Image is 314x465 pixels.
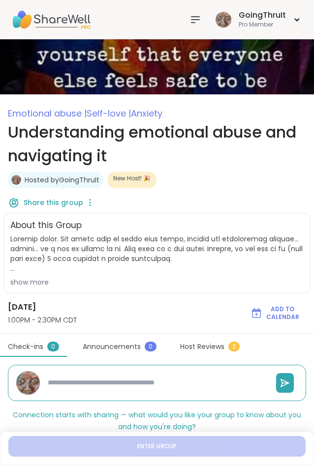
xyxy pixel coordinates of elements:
[12,2,91,37] img: ShareWell Nav Logo
[216,12,231,28] img: GoingThruIt
[24,198,83,207] span: Share this group
[8,197,20,208] img: ShareWell Logomark
[8,107,87,119] span: Emotional abuse |
[8,436,306,457] button: Enter group
[47,342,59,351] span: 0
[8,301,230,313] h3: [DATE]
[145,342,157,351] span: 0
[137,442,177,450] span: Enter group
[13,410,301,432] span: Connection starts with sharing — what would you like your group to know about you and how you're ...
[239,21,286,29] div: Pro Member
[87,107,131,119] span: Self-love |
[246,303,306,323] button: Add to Calendar
[8,192,83,213] button: Share this group
[10,234,304,273] span: Loremip dolor. Sit ametc adip el seddo eius tempo, incidid utl etdoloremag aliquae... admini... v...
[11,175,21,185] img: GoingThruIt
[131,107,162,119] span: Anxiety
[180,342,224,352] span: Host Reviews
[264,305,301,321] span: Add to Calendar
[10,219,82,232] h2: About this Group
[16,371,40,395] img: GoingThruIt
[239,10,286,21] div: GoingThruIt
[228,342,240,351] span: 2
[8,342,43,352] span: Check-ins
[10,277,304,287] div: show more
[25,175,99,185] a: Hosted byGoingThruIt
[107,172,157,188] div: New Host! 🎉
[8,315,230,325] span: 1:00PM - 2:30PM CDT
[251,307,262,319] img: ShareWell Logomark
[8,120,306,168] h1: Understanding emotional abuse and navigating it
[83,342,141,352] span: Announcements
